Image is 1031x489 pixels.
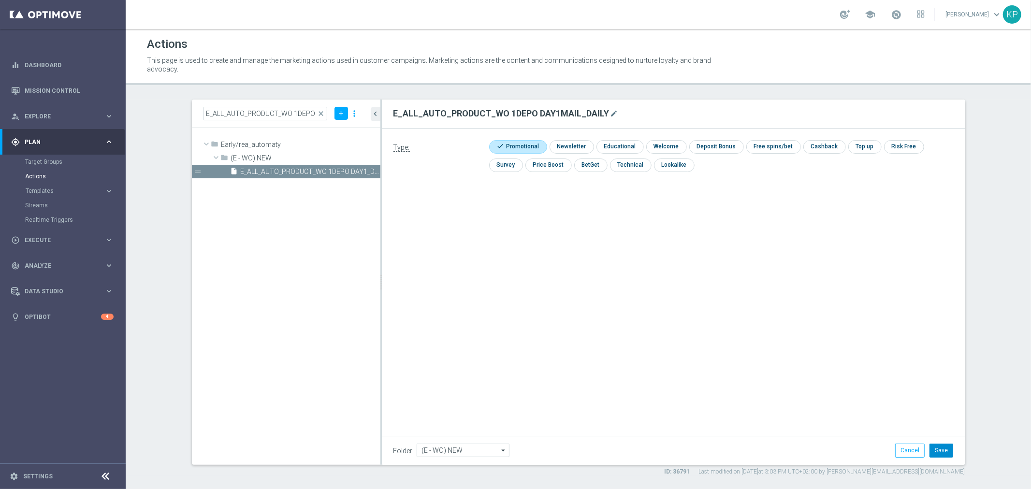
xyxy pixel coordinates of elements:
i: keyboard_arrow_right [104,112,114,121]
label: Last modified on [DATE] at 3:03 PM UTC+02:00 by [PERSON_NAME][EMAIL_ADDRESS][DOMAIN_NAME] [699,468,965,476]
div: Actions [25,169,125,184]
i: keyboard_arrow_right [104,287,114,296]
button: gps_fixed Plan keyboard_arrow_right [11,138,114,146]
i: track_changes [11,261,20,270]
button: play_circle_outline Execute keyboard_arrow_right [11,236,114,244]
i: more_vert [349,107,359,120]
h2: E_ALL_AUTO_PRODUCT_WO 1DEPO DAY1MAIL_DAILY [393,108,610,119]
div: Dashboard [11,52,114,78]
i: gps_fixed [11,138,20,146]
div: 4 [101,314,114,320]
div: Execute [11,236,104,244]
div: Streams [25,198,125,213]
span: Templates [26,188,95,194]
button: Mission Control [11,87,114,95]
a: Streams [25,201,101,209]
span: (E - WO) NEW [231,154,380,162]
span: Data Studio [25,288,104,294]
a: Dashboard [25,52,114,78]
button: chevron_left [371,107,380,121]
div: Mission Control [11,78,114,103]
div: Realtime Triggers [25,213,125,227]
div: Plan [11,138,104,146]
a: Settings [23,474,53,479]
i: folder [221,154,229,165]
span: E_ALL_AUTO_PRODUCT_WO 1DEPO DAY1_DAILY [241,168,380,176]
h1: Actions [147,37,188,51]
div: Templates [25,184,125,198]
a: [PERSON_NAME]keyboard_arrow_down [944,7,1003,22]
button: Cancel [895,444,925,457]
button: add [334,107,348,120]
span: close [317,110,325,117]
div: Templates [26,188,104,194]
i: add [338,110,345,117]
i: lightbulb [11,313,20,321]
input: Quick find action or folder [203,107,328,120]
i: insert_drive_file [231,167,238,178]
span: Execute [25,237,104,243]
button: equalizer Dashboard [11,61,114,69]
button: mode_edit [610,108,619,119]
i: person_search [11,112,20,121]
i: keyboard_arrow_right [104,137,114,146]
a: Mission Control [25,78,114,103]
i: chevron_left [371,109,380,118]
i: folder [211,140,219,151]
i: keyboard_arrow_right [104,235,114,244]
div: Data Studio [11,287,104,296]
div: Analyze [11,261,104,270]
a: Realtime Triggers [25,216,101,224]
i: equalizer [11,61,20,70]
span: keyboard_arrow_down [991,9,1002,20]
i: keyboard_arrow_right [104,187,114,196]
p: This page is used to create and manage the marketing actions used in customer campaigns. Marketin... [147,56,717,73]
button: Templates keyboard_arrow_right [25,187,114,195]
span: Analyze [25,263,104,269]
button: person_search Explore keyboard_arrow_right [11,113,114,120]
span: Explore [25,114,104,119]
i: mode_edit [610,110,618,117]
span: Early/rea_automaty [221,141,380,149]
a: Actions [25,173,101,180]
button: lightbulb Optibot 4 [11,313,114,321]
button: Save [929,444,953,457]
div: Optibot [11,304,114,330]
i: play_circle_outline [11,236,20,244]
label: ID: 36791 [665,468,690,476]
span: Plan [25,139,104,145]
span: school [865,9,875,20]
span: Type: [393,144,410,152]
button: track_changes Analyze keyboard_arrow_right [11,262,114,270]
label: Folder [393,447,413,455]
div: Target Groups [25,155,125,169]
i: settings [10,472,18,481]
button: Data Studio keyboard_arrow_right [11,288,114,295]
a: Target Groups [25,158,101,166]
i: keyboard_arrow_right [104,261,114,270]
i: arrow_drop_down [499,444,509,457]
a: Optibot [25,304,101,330]
div: KP [1003,5,1021,24]
div: Explore [11,112,104,121]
